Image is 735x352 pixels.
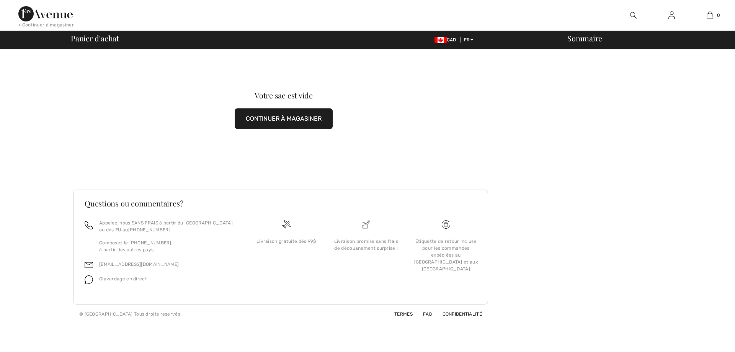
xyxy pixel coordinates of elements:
p: Appelez-nous SANS FRAIS à partir du [GEOGRAPHIC_DATA] ou des EU au [99,219,237,233]
span: 0 [717,12,720,19]
img: Mes infos [668,11,675,20]
div: Livraison promise sans frais de dédouanement surprise ! [332,238,400,252]
img: Mon panier [707,11,713,20]
img: Canadian Dollar [434,37,447,43]
div: Étiquette de retour incluse pour les commandes expédiées au [GEOGRAPHIC_DATA] et aux [GEOGRAPHIC_... [412,238,480,272]
img: Livraison gratuite dès 99$ [442,220,450,229]
div: Livraison gratuite dès 99$ [253,238,320,245]
img: chat [85,275,93,284]
img: recherche [630,11,637,20]
div: © [GEOGRAPHIC_DATA] Tous droits reservés [79,311,180,318]
span: FR [464,37,474,43]
span: Clavardage en direct [99,276,147,282]
img: 1ère Avenue [18,6,73,21]
div: Votre sac est vide [94,92,473,99]
a: 0 [691,11,728,20]
a: Se connecter [662,11,681,20]
button: CONTINUER À MAGASINER [235,108,333,129]
div: Sommaire [558,34,730,42]
img: email [85,261,93,269]
img: Livraison promise sans frais de dédouanement surprise&nbsp;! [362,220,370,229]
a: [PHONE_NUMBER] [128,227,170,232]
a: Termes [385,311,413,317]
span: CAD [434,37,459,43]
span: Panier d'achat [71,34,119,42]
p: Composez le [PHONE_NUMBER] à partir des autres pays. [99,239,237,253]
a: [EMAIL_ADDRESS][DOMAIN_NAME] [99,262,179,267]
div: < Continuer à magasiner [18,21,74,28]
a: Confidentialité [433,311,482,317]
img: call [85,221,93,229]
h3: Questions ou commentaires? [85,200,477,207]
a: FAQ [414,311,432,317]
img: Livraison gratuite dès 99$ [282,220,291,229]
